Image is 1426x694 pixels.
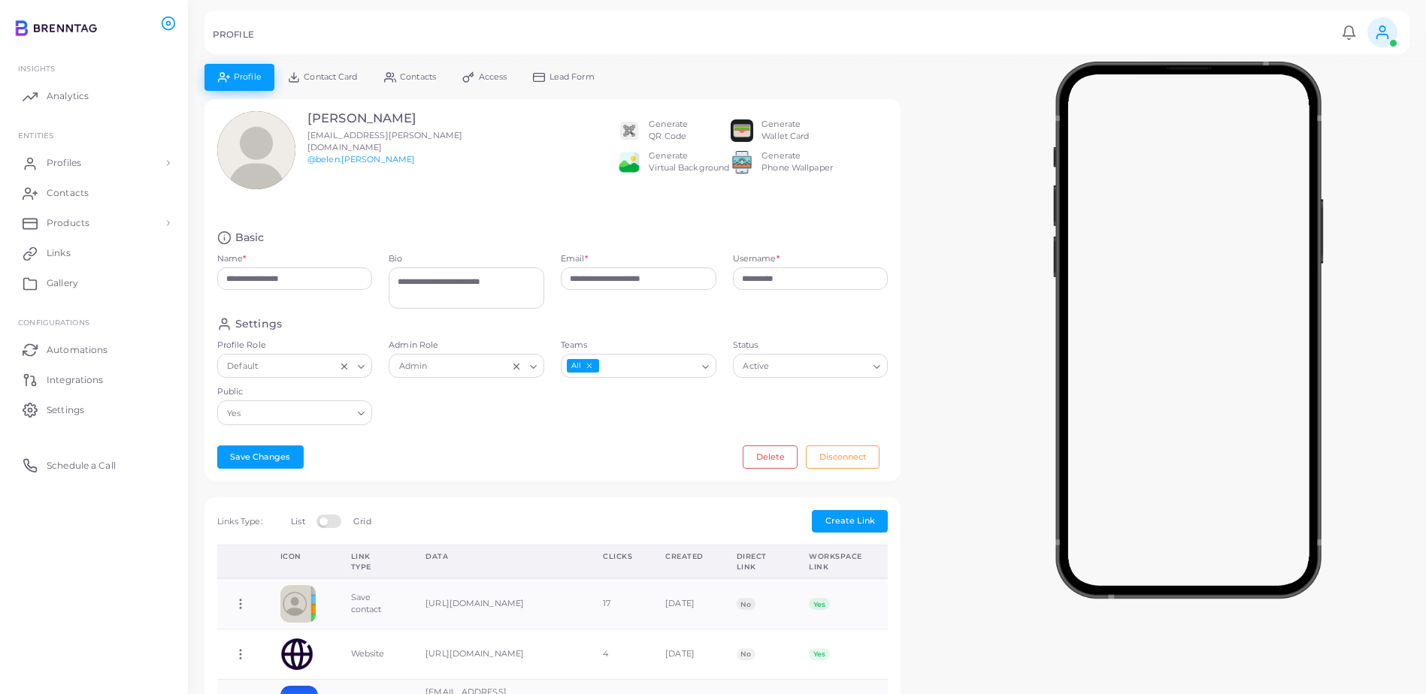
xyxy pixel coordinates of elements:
[586,578,649,629] td: 17
[649,150,729,174] div: Generate Virtual Background
[280,551,318,562] div: Icon
[389,339,544,352] label: Admin Role
[11,178,177,208] a: Contacts
[11,81,177,111] a: Analytics
[479,73,507,81] span: Access
[217,386,373,398] label: Public
[550,73,595,81] span: Lead Form
[226,359,260,375] span: Default
[217,339,373,352] label: Profile Role
[665,551,704,562] div: Created
[353,516,371,528] label: Grid
[618,151,640,173] img: e64e04433dee680bcc62d3a6779a8f701ecaf3be228fb80ea91b313d80e16e10.png
[737,648,755,660] span: No
[618,119,640,142] img: qr2.png
[425,551,570,562] div: Data
[737,551,777,572] div: Direct Link
[11,148,177,178] a: Profiles
[234,73,262,81] span: Profile
[561,339,716,352] label: Teams
[47,246,71,260] span: Links
[47,186,89,200] span: Contacts
[567,359,599,373] span: All
[47,156,81,170] span: Profiles
[47,373,103,387] span: Integrations
[733,354,889,378] div: Search for option
[389,354,544,378] div: Search for option
[586,629,649,680] td: 4
[47,276,78,290] span: Gallery
[733,253,780,265] label: Username
[743,445,798,468] button: Delete
[511,360,522,372] button: Clear Selected
[217,516,262,527] span: Links Type:
[584,361,595,371] button: Deselect All
[1053,62,1323,599] img: phone-mock.b55596b7.png
[761,119,809,143] div: Generate Wallet Card
[47,89,89,103] span: Analytics
[809,598,829,610] span: Yes
[733,339,889,352] label: Status
[235,317,282,331] h4: Settings
[809,551,871,572] div: Workspace Link
[809,648,829,660] span: Yes
[409,629,586,680] td: [URL][DOMAIN_NAME]
[18,318,89,327] span: Configurations
[213,29,254,40] h5: PROFILE
[741,359,771,375] span: Active
[761,150,833,174] div: Generate Phone Wallpaper
[235,231,265,245] h4: Basic
[561,354,716,378] div: Search for option
[217,400,373,424] div: Search for option
[561,253,588,265] label: Email
[400,73,436,81] span: Contacts
[601,358,696,375] input: Search for option
[649,119,688,143] div: Generate QR Code
[47,343,107,357] span: Automations
[812,510,888,533] button: Create Link
[335,629,410,680] td: Website
[603,551,632,562] div: Clicks
[11,268,177,298] a: Gallery
[307,154,415,164] a: @belen.[PERSON_NAME]
[397,359,429,375] span: Admin
[18,64,55,73] span: INSIGHTS
[217,545,264,579] th: Action
[217,445,304,468] button: Save Changes
[773,358,868,375] input: Search for option
[806,445,880,468] button: Disconnect
[47,459,116,472] span: Schedule a Call
[291,516,304,528] label: List
[14,14,97,42] img: logo
[731,119,753,142] img: apple-wallet.png
[409,578,586,629] td: [URL][DOMAIN_NAME]
[280,585,318,623] img: 752XmnjEjR2Qk8ijNUZV5bXSwWNTW5MB-1714660241372.png
[731,151,753,173] img: 522fc3d1c3555ff804a1a379a540d0107ed87845162a92721bf5e2ebbcc3ae6c.png
[217,253,247,265] label: Name
[649,578,720,629] td: [DATE]
[431,358,507,375] input: Search for option
[351,551,393,572] div: Link Type
[262,358,335,375] input: Search for option
[307,111,487,126] h3: [PERSON_NAME]
[217,354,373,378] div: Search for option
[47,216,89,230] span: Products
[47,403,84,417] span: Settings
[335,578,410,629] td: Save contact
[11,238,177,268] a: Links
[244,405,352,421] input: Search for option
[339,360,350,372] button: Clear Selected
[11,450,177,480] a: Schedule a Call
[389,253,544,265] label: Bio
[11,208,177,238] a: Products
[304,73,357,81] span: Contact Card
[307,130,462,152] span: [EMAIL_ADDRESS][PERSON_NAME][DOMAIN_NAME]
[825,515,875,526] span: Create Link
[737,598,755,610] span: No
[11,364,177,394] a: Integrations
[649,629,720,680] td: [DATE]
[280,635,318,673] img: yfVDmjvuvH7DTRspcMqyZSqhGYQQNv3n-1715786683759.png
[226,406,244,421] span: Yes
[11,394,177,424] a: Settings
